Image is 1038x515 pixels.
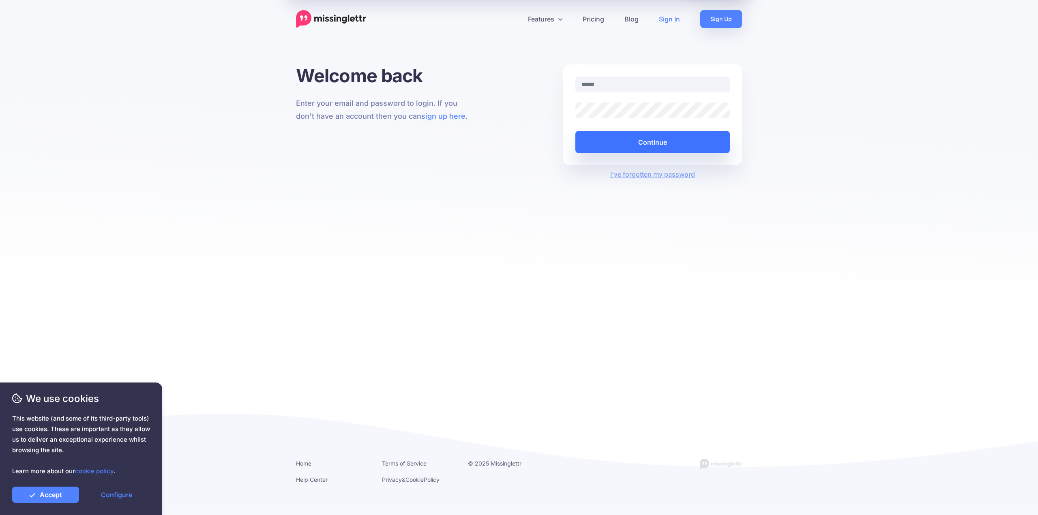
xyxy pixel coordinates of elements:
a: Privacy [382,476,402,483]
a: Accept [12,487,79,503]
a: Configure [83,487,150,503]
button: Continue [575,131,730,153]
h1: Welcome back [296,64,475,87]
a: I've forgotten my password [610,170,695,178]
a: Home [296,460,311,467]
a: cookie policy [75,467,114,475]
li: © 2025 Missinglettr [468,458,542,468]
a: Blog [614,10,649,28]
a: Terms of Service [382,460,427,467]
a: Sign In [649,10,690,28]
p: Enter your email and password to login. If you don't have an account then you can . [296,97,475,123]
a: Sign Up [700,10,742,28]
span: This website (and some of its third-party tools) use cookies. These are important as they allow u... [12,413,150,477]
a: Features [518,10,573,28]
a: sign up here [421,112,465,120]
span: We use cookies [12,391,150,406]
a: Cookie [405,476,424,483]
a: Pricing [573,10,614,28]
a: Help Center [296,476,328,483]
li: & Policy [382,474,456,485]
